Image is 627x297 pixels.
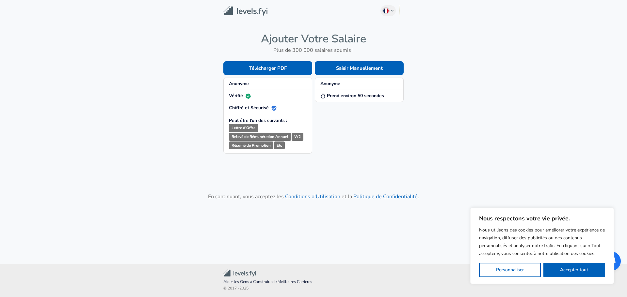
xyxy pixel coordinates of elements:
strong: Anonyme [229,81,249,87]
small: Résumé de Promotion [229,141,273,150]
button: Télécharger PDF [223,61,312,75]
small: Etc [274,141,285,150]
span: © 2017 - 2025 [223,285,404,292]
strong: Chiffré et Sécurisé [229,105,277,111]
strong: Vérifié [229,93,251,99]
button: French [380,5,396,16]
img: Levels.fyi [223,6,267,16]
button: Accepter tout [543,263,605,277]
p: Nous utilisons des cookies pour améliorer votre expérience de navigation, diffuser des publicités... [479,226,605,258]
a: Politique de Confidentialité [353,193,418,200]
strong: Anonyme [320,81,340,87]
h6: Plus de 300 000 salaires soumis ! [223,46,404,55]
strong: Peut être l'un des suivants : [229,117,287,124]
strong: Prend environ 50 secondes [320,93,384,99]
span: Aider les Gens à Construire de Meilleures Carrières [223,279,404,285]
h4: Ajouter Votre Salaire [223,32,404,46]
small: W2 [292,133,303,141]
button: Personnaliser [479,263,541,277]
small: Lettre d'Offre [229,124,258,132]
a: Conditions d'Utilisation [285,193,340,200]
small: Relevé de Rémunération Annuel [229,133,291,141]
button: Saisir Manuellement [315,61,404,75]
p: Nous respectons votre vie privée. [479,215,605,222]
img: Communauté Levels.fyi [223,269,256,277]
img: French [383,8,389,13]
div: Nous respectons votre vie privée. [470,208,614,284]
